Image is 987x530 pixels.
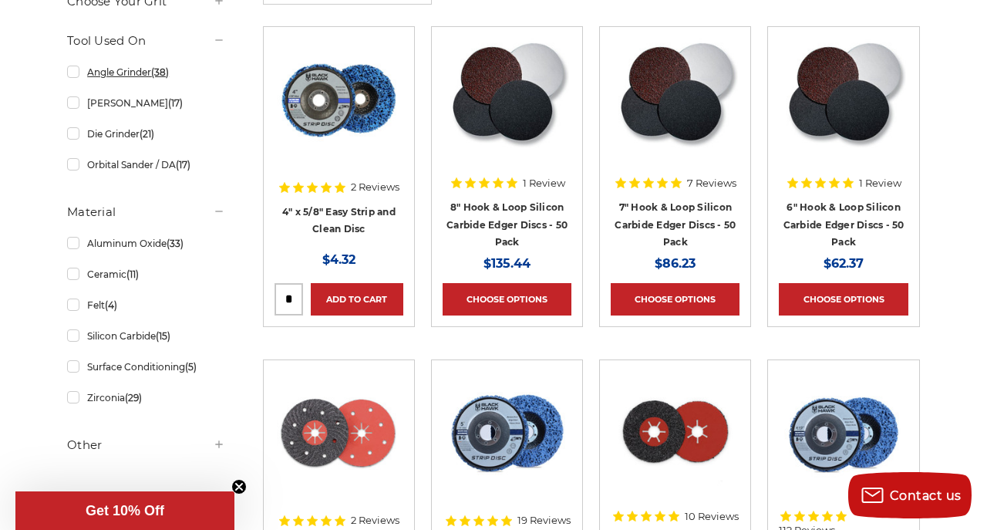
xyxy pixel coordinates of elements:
[890,488,962,503] span: Contact us
[443,371,571,500] a: blue clean and strip disc
[125,392,142,403] span: (29)
[67,89,224,116] a: [PERSON_NAME]
[351,515,399,525] span: 2 Reviews
[275,371,403,500] a: 7" x 7/8" Silicon Carbide Semi Flex Disc
[613,38,738,161] img: Silicon Carbide 7" Hook & Loop Edger Discs
[185,361,197,373] span: (5)
[824,256,864,271] span: $62.37
[67,261,224,288] a: Ceramic
[311,283,403,316] a: Add to Cart
[614,371,737,495] img: 4.5" x 7/8" Silicon Carbide Semi Flex Disc
[67,32,224,50] h5: Tool Used On
[443,283,571,316] a: Choose Options
[156,330,170,342] span: (15)
[779,38,908,167] a: Silicon Carbide 6" Hook & Loop Edger Discs
[517,515,571,525] span: 19 Reviews
[105,299,117,311] span: (4)
[446,371,569,495] img: blue clean and strip disc
[126,268,139,280] span: (11)
[86,503,164,518] span: Get 10% Off
[67,292,224,319] a: Felt
[779,283,908,316] a: Choose Options
[67,59,224,86] a: Angle Grinder
[781,38,906,161] img: Silicon Carbide 6" Hook & Loop Edger Discs
[67,322,224,349] a: Silicon Carbide
[445,38,570,161] img: Silicon Carbide 8" Hook & Loop Edger Discs
[779,371,908,500] a: 4-1/2" x 7/8" Easy Strip and Clean Disc
[848,472,972,518] button: Contact us
[15,491,234,530] div: Get 10% OffClose teaser
[611,371,739,500] a: 4.5" x 7/8" Silicon Carbide Semi Flex Disc
[231,479,247,495] button: Close teaser
[446,201,568,248] a: 8" Hook & Loop Silicon Carbide Edger Discs - 50 Pack
[655,256,696,271] span: $86.23
[277,38,400,161] img: 4" x 5/8" easy strip and clean discs
[322,252,355,267] span: $4.32
[167,238,184,249] span: (33)
[687,178,736,188] span: 7 Reviews
[67,203,224,221] h5: Material
[779,374,908,495] img: 4-1/2" x 7/8" Easy Strip and Clean Disc
[351,182,399,192] span: 2 Reviews
[168,97,183,109] span: (17)
[67,120,224,147] a: Die Grinder
[67,230,224,257] a: Aluminum Oxide
[67,151,224,178] a: Orbital Sander / DA
[523,178,565,188] span: 1 Review
[685,511,739,522] span: 10 Reviews
[67,436,224,454] h5: Other
[483,256,531,271] span: $135.44
[615,201,736,248] a: 7" Hook & Loop Silicon Carbide Edger Discs - 50 Pack
[611,283,739,316] a: Choose Options
[151,66,169,78] span: (38)
[859,178,901,188] span: 1 Review
[176,159,190,170] span: (17)
[611,38,739,167] a: Silicon Carbide 7" Hook & Loop Edger Discs
[275,38,403,167] a: 4" x 5/8" easy strip and clean discs
[277,371,400,495] img: 7" x 7/8" Silicon Carbide Semi Flex Disc
[443,38,571,167] a: Silicon Carbide 8" Hook & Loop Edger Discs
[140,128,154,140] span: (21)
[67,384,224,411] a: Zirconia
[783,201,904,248] a: 6" Hook & Loop Silicon Carbide Edger Discs - 50 Pack
[67,353,224,380] a: Surface Conditioning
[282,206,396,235] a: 4" x 5/8" Easy Strip and Clean Disc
